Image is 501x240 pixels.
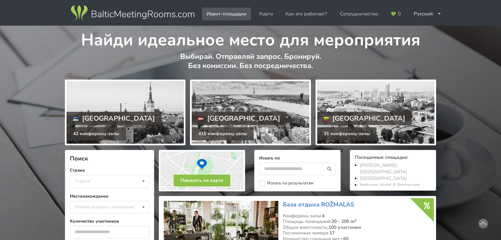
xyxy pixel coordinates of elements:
[70,167,149,174] label: Страна
[67,127,126,140] div: 42 конференц-залы
[329,230,335,236] strong: 17
[355,155,431,161] div: Посещенные площадки:
[73,203,149,211] div: Можно выбрать несколько
[360,182,420,188] a: Neiburgs Hotel & Restaurant
[335,8,382,20] a: Сотрудничество
[317,127,376,140] div: 31 конференц-залы
[360,175,407,181] a: [GEOGRAPHIC_DATA]
[190,80,311,145] a: [GEOGRAPHIC_DATA] 415 конференц-залы
[259,155,336,161] label: Искать по
[174,175,230,186] button: Показать на карте
[283,213,431,219] div: Конференц-залы:
[283,201,354,208] a: База отдыха ROŽMALAS
[65,26,436,51] h1: Найди идеальное место для мероприятия
[354,218,356,223] sup: 2
[331,218,356,225] strong: 20 - 200 m
[192,112,287,125] div: [GEOGRAPHIC_DATA]
[283,219,431,225] div: Площадь помещений:
[398,12,401,16] span: 0
[281,8,332,20] a: Как это работает?
[70,4,196,22] img: Baltic Meeting Rooms
[409,8,446,20] div: Русский
[360,162,407,175] a: [PERSON_NAME][GEOGRAPHIC_DATA]
[67,112,161,125] div: [GEOGRAPHIC_DATA]
[322,213,324,219] strong: 4
[317,112,412,125] div: [GEOGRAPHIC_DATA]
[259,180,314,186] label: Искать по результатам
[70,218,149,225] label: Количество участников
[283,225,431,230] div: Общая вместимость:
[328,224,361,230] strong: 100 участники
[255,8,278,20] a: Карта
[70,155,88,162] span: Поиск
[65,52,436,77] p: Выбирай. Отправляй запрос. Бронируй. Без комиссии. Без посредничества.
[75,178,90,184] div: Страна
[192,127,254,140] div: 415 конференц-залы
[316,80,436,145] a: [GEOGRAPHIC_DATA] 31 конференц-залы
[283,230,431,236] div: Гостиничные номера:
[159,150,245,191] img: Показать на карте
[70,193,149,200] label: Местонахождение
[65,80,185,145] a: [GEOGRAPHIC_DATA] 42 конференц-залы
[202,8,251,20] a: Ивент-площадки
